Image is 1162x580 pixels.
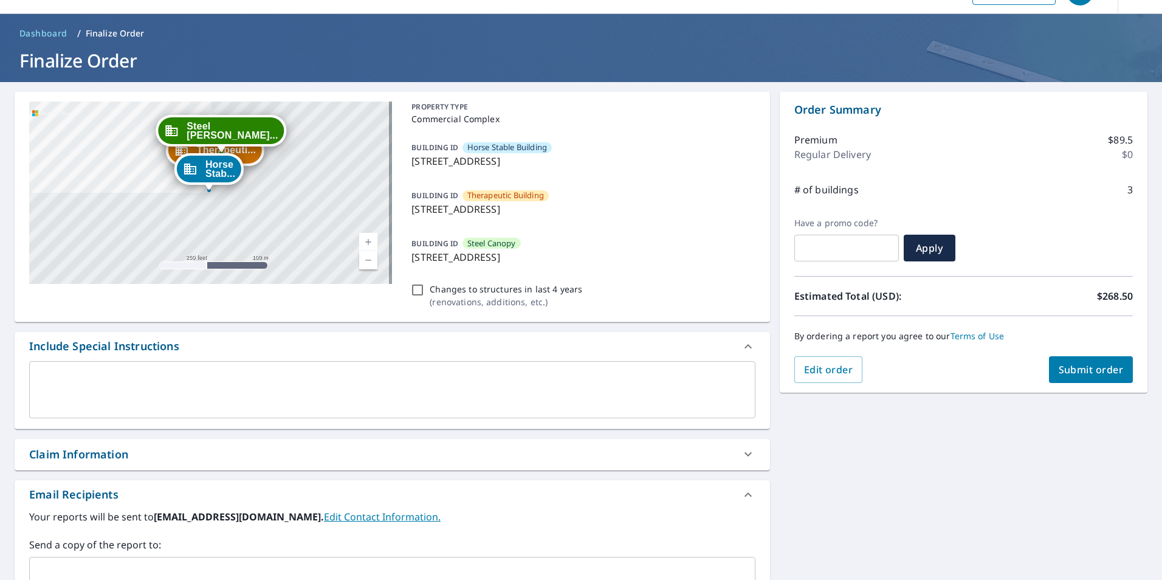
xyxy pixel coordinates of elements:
[1059,363,1124,376] span: Submit order
[411,102,750,112] p: PROPERTY TYPE
[154,510,324,523] b: [EMAIL_ADDRESS][DOMAIN_NAME].
[15,439,770,470] div: Claim Information
[86,27,145,40] p: Finalize Order
[913,241,946,255] span: Apply
[166,134,264,172] div: Dropped pin, building Therapeutic Building , Commercial property, 3046 El Apajo Rancho Santa Fe, ...
[794,133,837,147] p: Premium
[794,218,899,229] label: Have a promo code?
[794,182,859,197] p: # of buildings
[430,283,582,295] p: Changes to structures in last 4 years
[794,289,964,303] p: Estimated Total (USD):
[430,295,582,308] p: ( renovations, additions, etc. )
[804,363,853,376] span: Edit order
[29,338,179,354] div: Include Special Instructions
[174,153,244,191] div: Dropped pin, building Horse Stable Building, Commercial property, 6463 El Apajo Rd Rancho Santa F...
[29,486,119,503] div: Email Recipients
[15,332,770,361] div: Include Special Instructions
[359,233,377,251] a: Current Level 17, Zoom In
[205,160,235,178] span: Horse Stab...
[411,112,750,125] p: Commercial Complex
[156,115,286,153] div: Dropped pin, building Steel Canopy , Commercial property, 6461 El Apajo Rd Rancho Santa Fe, CA 92067
[1049,356,1133,383] button: Submit order
[411,250,750,264] p: [STREET_ADDRESS]
[411,142,458,153] p: BUILDING ID
[411,202,750,216] p: [STREET_ADDRESS]
[411,154,750,168] p: [STREET_ADDRESS]
[15,24,72,43] a: Dashboard
[1097,289,1133,303] p: $268.50
[794,147,871,162] p: Regular Delivery
[15,48,1147,73] h1: Finalize Order
[467,238,516,249] span: Steel Canopy
[794,356,863,383] button: Edit order
[794,102,1133,118] p: Order Summary
[411,238,458,249] p: BUILDING ID
[29,537,755,552] label: Send a copy of the report to:
[19,27,67,40] span: Dashboard
[411,190,458,201] p: BUILDING ID
[794,331,1133,342] p: By ordering a report you agree to our
[29,509,755,524] label: Your reports will be sent to
[904,235,955,261] button: Apply
[467,142,548,153] span: Horse Stable Building
[1122,147,1133,162] p: $0
[187,122,278,140] span: Steel [PERSON_NAME]...
[29,446,128,463] div: Claim Information
[1108,133,1133,147] p: $89.5
[15,480,770,509] div: Email Recipients
[15,24,1147,43] nav: breadcrumb
[77,26,81,41] li: /
[324,510,441,523] a: EditContactInfo
[951,330,1005,342] a: Terms of Use
[467,190,544,201] span: Therapeutic Building
[1127,182,1133,197] p: 3
[359,251,377,269] a: Current Level 17, Zoom Out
